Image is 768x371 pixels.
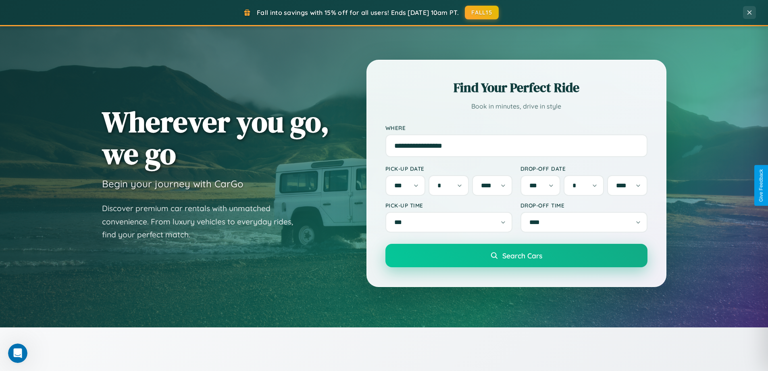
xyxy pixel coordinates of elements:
label: Drop-off Date [520,165,647,172]
label: Drop-off Time [520,202,647,209]
label: Pick-up Time [385,202,512,209]
iframe: Intercom live chat [8,344,27,363]
h3: Begin your journey with CarGo [102,178,244,190]
span: Search Cars [502,251,542,260]
label: Pick-up Date [385,165,512,172]
button: Search Cars [385,244,647,267]
div: Give Feedback [758,169,764,202]
p: Discover premium car rentals with unmatched convenience. From luxury vehicles to everyday rides, ... [102,202,304,241]
h1: Wherever you go, we go [102,106,329,170]
h2: Find Your Perfect Ride [385,79,647,96]
label: Where [385,124,647,131]
button: FALL15 [465,6,499,19]
p: Book in minutes, drive in style [385,101,647,112]
span: Fall into savings with 15% off for all users! Ends [DATE] 10am PT. [257,8,459,17]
